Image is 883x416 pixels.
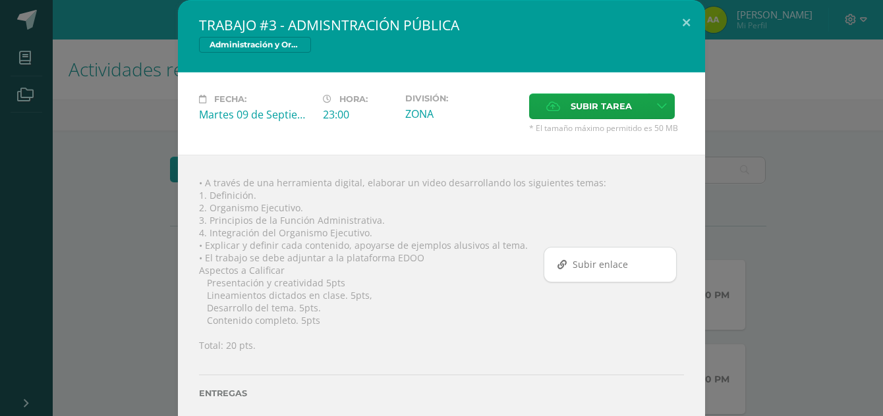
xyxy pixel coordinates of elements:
[573,258,628,271] span: Subir enlace
[405,93,519,103] label: División:
[199,388,684,398] label: Entregas
[199,37,311,53] span: Administración y Organización de Oficina
[571,94,632,118] span: Subir tarea
[339,94,368,104] span: Hora:
[199,16,684,34] h2: TRABAJO #3 - ADMISNTRACIÓN PÚBLICA
[199,107,312,122] div: Martes 09 de Septiembre
[214,94,246,104] span: Fecha:
[323,107,395,122] div: 23:00
[529,122,684,134] span: * El tamaño máximo permitido es 50 MB
[405,107,519,121] div: ZONA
